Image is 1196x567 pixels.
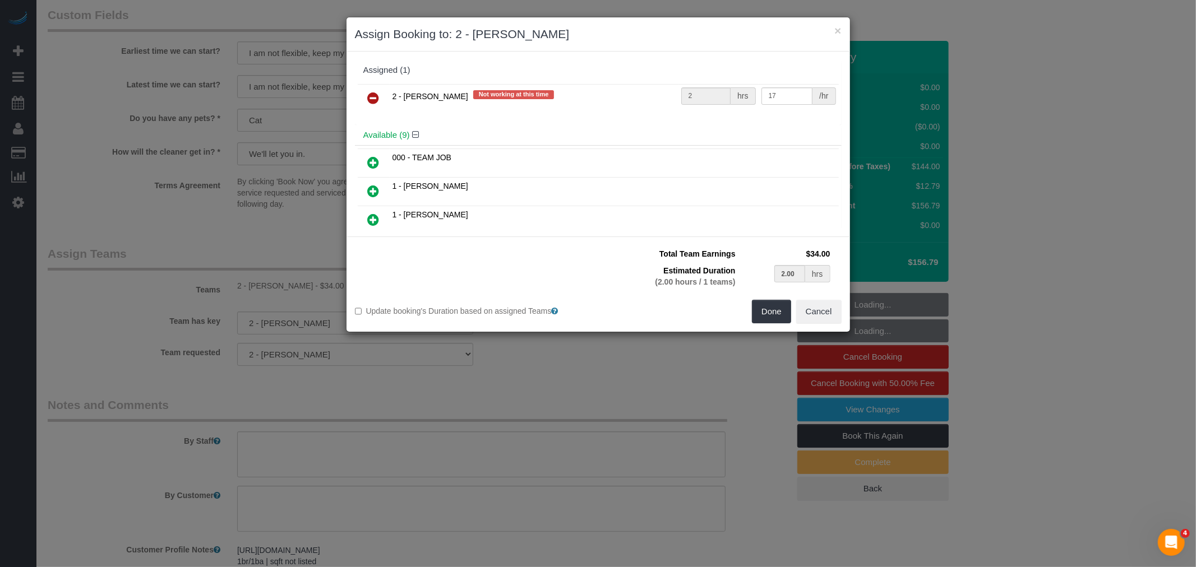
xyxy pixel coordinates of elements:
[1181,529,1190,538] span: 4
[363,131,833,140] h4: Available (9)
[663,266,735,275] span: Estimated Duration
[392,182,468,190] span: 1 - [PERSON_NAME]
[607,245,738,262] td: Total Team Earnings
[731,87,755,105] div: hrs
[355,305,590,317] label: Update booking's Duration based on assigned Teams
[805,265,830,282] div: hrs
[355,26,842,43] h3: Assign Booking to: 2 - [PERSON_NAME]
[355,308,362,315] input: Update booking's Duration based on assigned Teams
[473,90,555,99] span: Not working at this time
[834,25,841,36] button: ×
[392,210,468,219] span: 1 - [PERSON_NAME]
[796,300,842,323] button: Cancel
[812,87,835,105] div: /hr
[609,276,736,287] div: (2.00 hours / 1 teams)
[752,300,791,323] button: Done
[392,92,468,101] span: 2 - [PERSON_NAME]
[363,66,833,75] div: Assigned (1)
[1158,529,1185,556] iframe: Intercom live chat
[738,245,833,262] td: $34.00
[392,153,452,162] span: 000 - TEAM JOB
